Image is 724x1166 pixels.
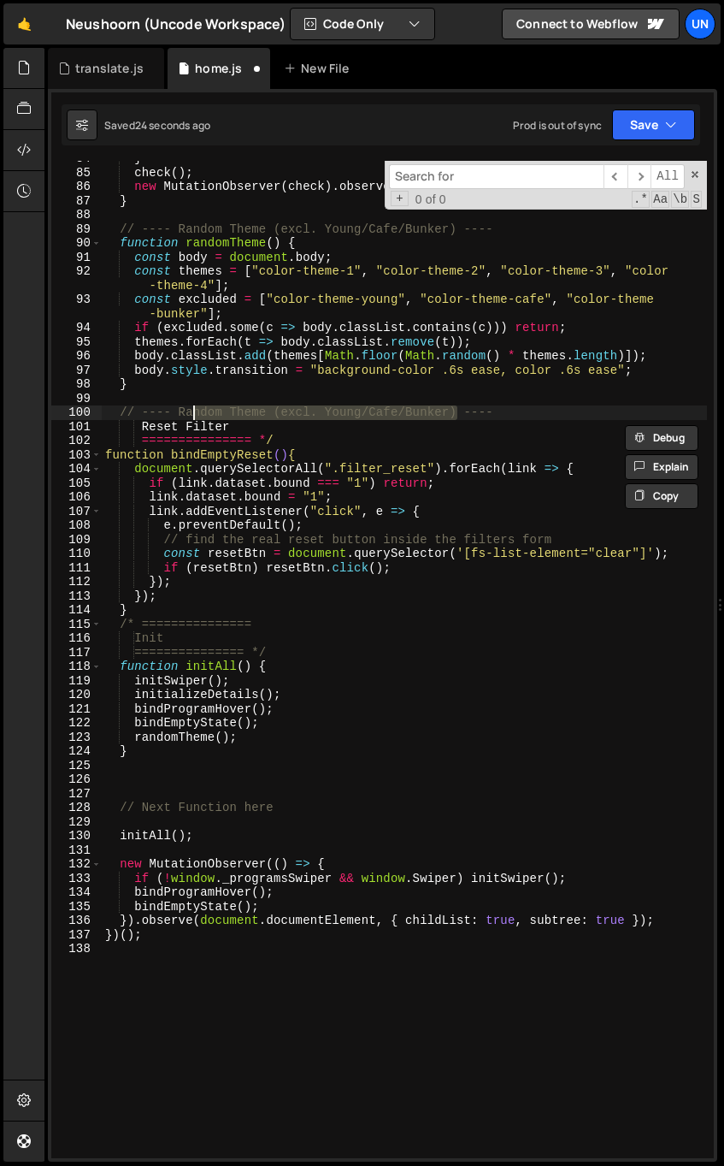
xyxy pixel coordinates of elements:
[51,321,102,335] div: 94
[51,843,102,858] div: 131
[651,191,669,208] span: CaseSensitive Search
[51,702,102,717] div: 121
[51,377,102,392] div: 98
[51,744,102,759] div: 124
[66,14,285,34] div: Neushoorn (Uncode Workspace)
[51,674,102,689] div: 119
[632,191,650,208] span: RegExp Search
[389,164,603,189] input: Search for
[51,603,102,618] div: 114
[513,118,602,133] div: Prod is out of sync
[612,109,695,140] button: Save
[502,9,680,39] a: Connect to Webflow
[135,118,210,133] div: 24 seconds ago
[51,872,102,886] div: 133
[625,483,698,509] button: Copy
[627,164,651,189] span: ​
[650,164,685,189] span: Alt-Enter
[51,222,102,237] div: 89
[51,547,102,561] div: 110
[51,646,102,660] div: 117
[409,192,453,207] span: 0 of 0
[51,815,102,830] div: 129
[3,3,45,44] a: 🤙
[51,251,102,265] div: 91
[51,660,102,674] div: 118
[75,60,144,77] div: translate.js
[51,914,102,928] div: 136
[51,618,102,632] div: 115
[51,194,102,209] div: 87
[195,60,242,77] div: home.js
[51,829,102,843] div: 130
[51,462,102,476] div: 104
[51,731,102,745] div: 123
[625,454,698,480] button: Explain
[51,533,102,547] div: 109
[51,885,102,900] div: 134
[51,928,102,943] div: 137
[51,180,102,194] div: 86
[51,392,102,406] div: 99
[51,716,102,731] div: 122
[51,631,102,646] div: 116
[51,448,102,463] div: 103
[51,264,102,293] div: 92
[603,164,627,189] span: ​
[625,425,698,451] button: Debug
[51,293,102,321] div: 93
[51,335,102,350] div: 95
[51,688,102,702] div: 120
[51,772,102,787] div: 126
[51,349,102,364] div: 96
[51,759,102,773] div: 125
[51,236,102,251] div: 90
[104,118,210,133] div: Saved
[51,801,102,815] div: 128
[51,208,102,222] div: 88
[51,476,102,491] div: 105
[391,191,409,207] span: Toggle Replace mode
[51,589,102,604] div: 113
[51,900,102,914] div: 135
[51,942,102,956] div: 138
[671,191,689,208] span: Whole Word Search
[51,166,102,181] div: 85
[51,490,102,505] div: 106
[51,505,102,519] div: 107
[291,9,434,39] button: Code Only
[51,405,102,420] div: 100
[691,191,702,208] span: Search In Selection
[51,434,102,448] div: 102
[51,857,102,872] div: 132
[284,60,356,77] div: New File
[51,518,102,533] div: 108
[51,561,102,576] div: 111
[51,364,102,378] div: 97
[51,420,102,435] div: 101
[685,9,715,39] a: Un
[51,787,102,802] div: 127
[51,575,102,589] div: 112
